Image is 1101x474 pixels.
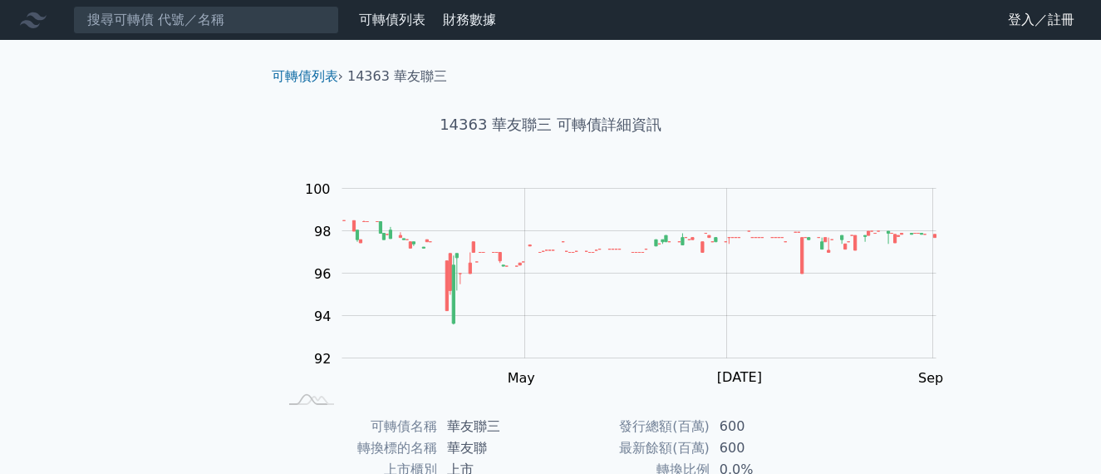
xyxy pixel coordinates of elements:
td: 發行總額(百萬) [551,416,710,437]
a: 財務數據 [443,12,496,27]
td: 華友聯三 [437,416,551,437]
td: 600 [710,437,823,459]
tspan: [DATE] [717,369,762,385]
td: 轉換標的名稱 [278,437,437,459]
li: › [272,67,343,86]
td: 最新餘額(百萬) [551,437,710,459]
a: 登入／註冊 [995,7,1088,33]
li: 14363 華友聯三 [347,67,447,86]
tspan: Sep [918,370,943,386]
g: Chart [297,181,961,386]
a: 可轉債列表 [359,12,425,27]
h1: 14363 華友聯三 可轉債詳細資訊 [258,113,843,136]
input: 搜尋可轉債 代號／名稱 [73,6,339,34]
tspan: 96 [314,266,331,282]
td: 可轉債名稱 [278,416,437,437]
td: 華友聯 [437,437,551,459]
a: 可轉債列表 [272,68,338,84]
tspan: 94 [314,309,331,324]
tspan: 100 [305,181,331,197]
tspan: May [508,370,535,386]
tspan: 98 [314,224,331,239]
td: 600 [710,416,823,437]
tspan: 92 [314,351,331,367]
